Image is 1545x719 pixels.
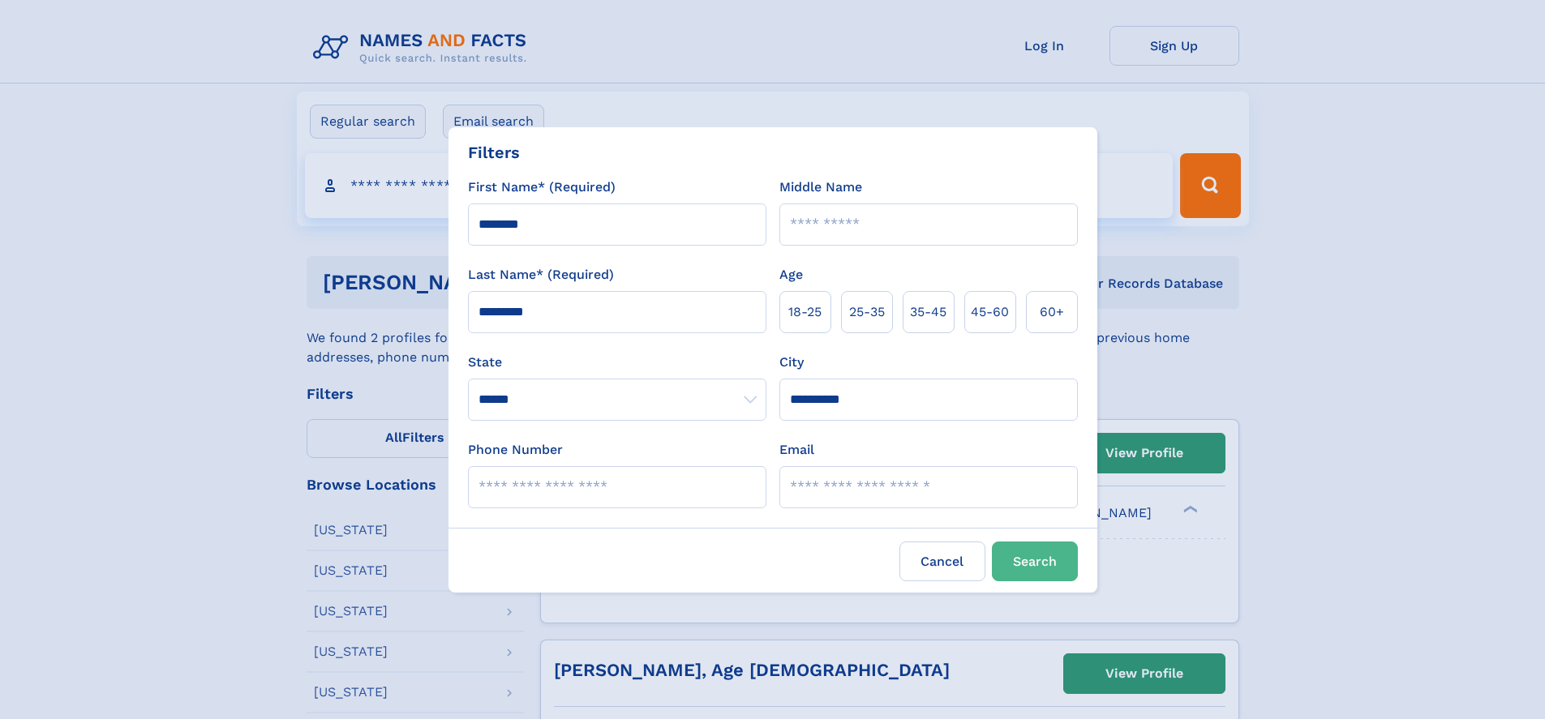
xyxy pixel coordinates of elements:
label: Last Name* (Required) [468,265,614,285]
span: 60+ [1040,302,1064,322]
label: Middle Name [779,178,862,197]
span: 45‑60 [971,302,1009,322]
label: Age [779,265,803,285]
label: First Name* (Required) [468,178,616,197]
label: City [779,353,804,372]
label: Email [779,440,814,460]
div: Filters [468,140,520,165]
span: 25‑35 [849,302,885,322]
button: Search [992,541,1078,581]
span: 35‑45 [910,302,946,322]
label: Cancel [899,541,985,581]
span: 18‑25 [788,302,822,322]
label: Phone Number [468,440,563,460]
label: State [468,353,766,372]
